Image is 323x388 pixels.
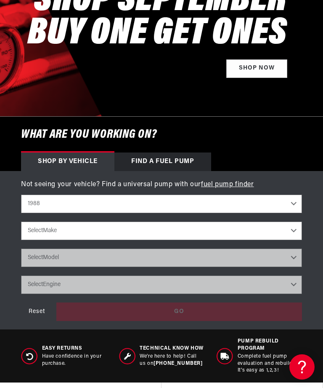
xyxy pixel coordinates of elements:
a: [PHONE_NUMBER] [154,361,202,366]
select: Year [21,195,302,213]
div: Shop by vehicle [21,153,114,171]
a: Shop Now [226,59,287,78]
span: Pump Rebuild program [238,338,302,352]
p: Have confidence in your purchase. [42,353,106,367]
select: Model [21,249,302,267]
select: Make [21,222,302,240]
p: Not seeing your vehicle? Find a universal pump with our [21,179,302,190]
select: Engine [21,276,302,294]
div: Find a Fuel Pump [114,153,211,171]
p: Complete fuel pump evaluation and rebuild. It's easy as 1,2,3! [238,353,302,374]
div: Reset [21,302,52,321]
p: We’re here to help! Call us on [140,353,204,367]
span: Technical Know How [140,345,204,352]
span: Easy Returns [42,345,106,352]
a: fuel pump finder [201,181,254,188]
